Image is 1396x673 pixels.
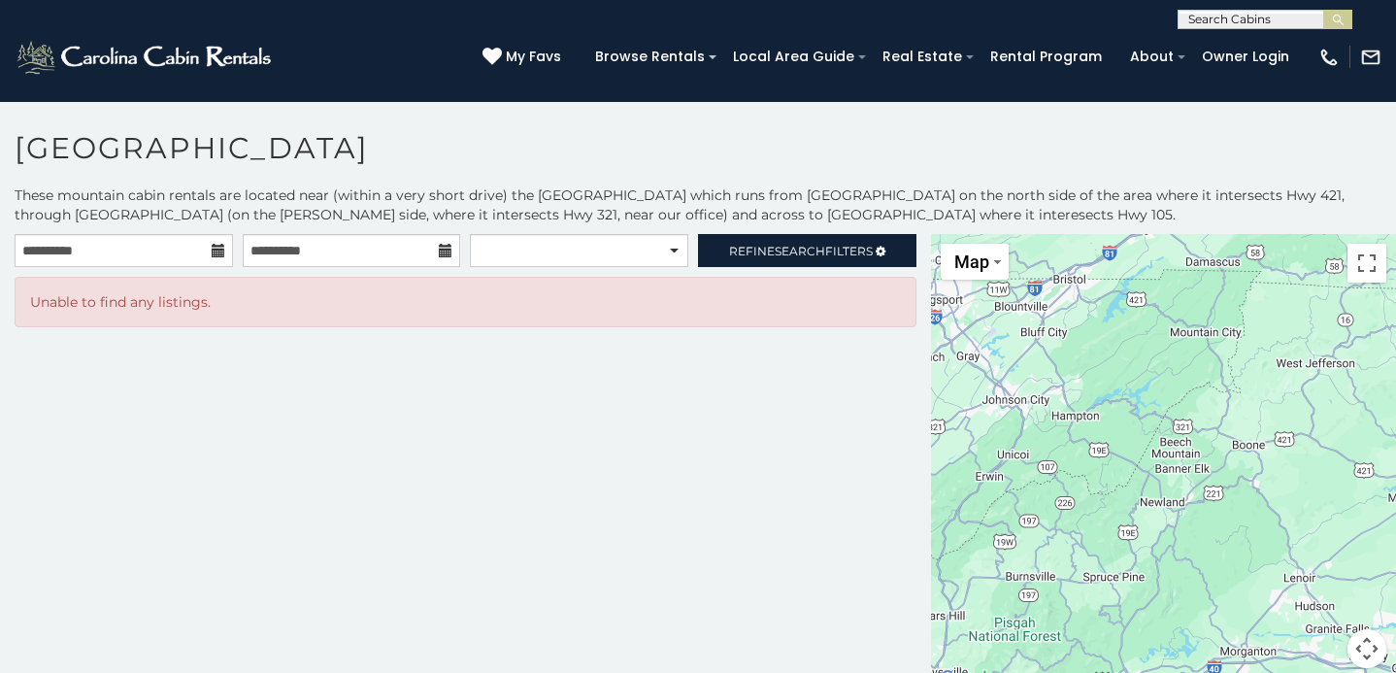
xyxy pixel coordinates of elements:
[1192,42,1299,72] a: Owner Login
[1120,42,1183,72] a: About
[698,234,916,267] a: RefineSearchFilters
[954,252,989,272] span: Map
[873,42,972,72] a: Real Estate
[30,292,901,312] p: Unable to find any listings.
[729,244,873,258] span: Refine Filters
[981,42,1112,72] a: Rental Program
[1318,47,1340,68] img: phone-regular-white.png
[775,244,825,258] span: Search
[723,42,864,72] a: Local Area Guide
[585,42,715,72] a: Browse Rentals
[1360,47,1381,68] img: mail-regular-white.png
[15,38,277,77] img: White-1-2.png
[506,47,561,67] span: My Favs
[941,244,1009,280] button: Change map style
[1347,629,1386,668] button: Map camera controls
[482,47,566,68] a: My Favs
[1347,244,1386,283] button: Toggle fullscreen view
